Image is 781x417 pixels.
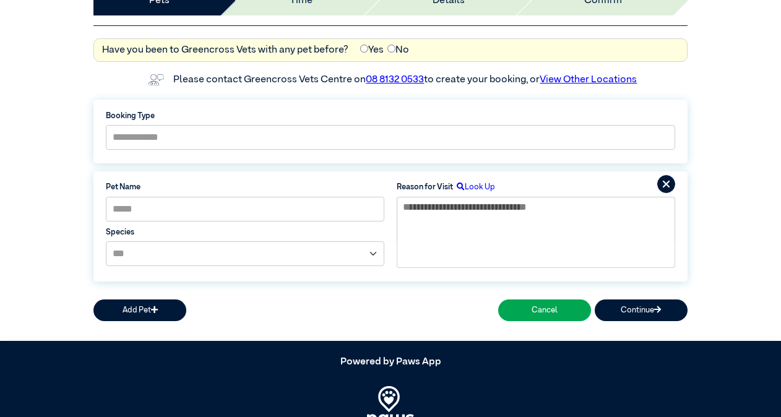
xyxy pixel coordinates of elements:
label: Reason for Visit [397,181,453,193]
label: Have you been to Greencross Vets with any pet before? [102,43,348,58]
button: Add Pet [93,299,186,321]
label: Pet Name [106,181,384,193]
input: No [387,45,395,53]
label: Species [106,226,384,238]
input: Yes [360,45,368,53]
button: Continue [595,299,688,321]
h5: Powered by Paws App [93,356,688,368]
button: Cancel [498,299,591,321]
img: vet [144,70,168,90]
a: 08 8132 0533 [366,75,424,85]
label: Booking Type [106,110,675,122]
label: No [387,43,409,58]
a: View Other Locations [540,75,637,85]
label: Yes [360,43,384,58]
label: Please contact Greencross Vets Centre on to create your booking, or [173,75,637,85]
label: Look Up [453,181,495,193]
